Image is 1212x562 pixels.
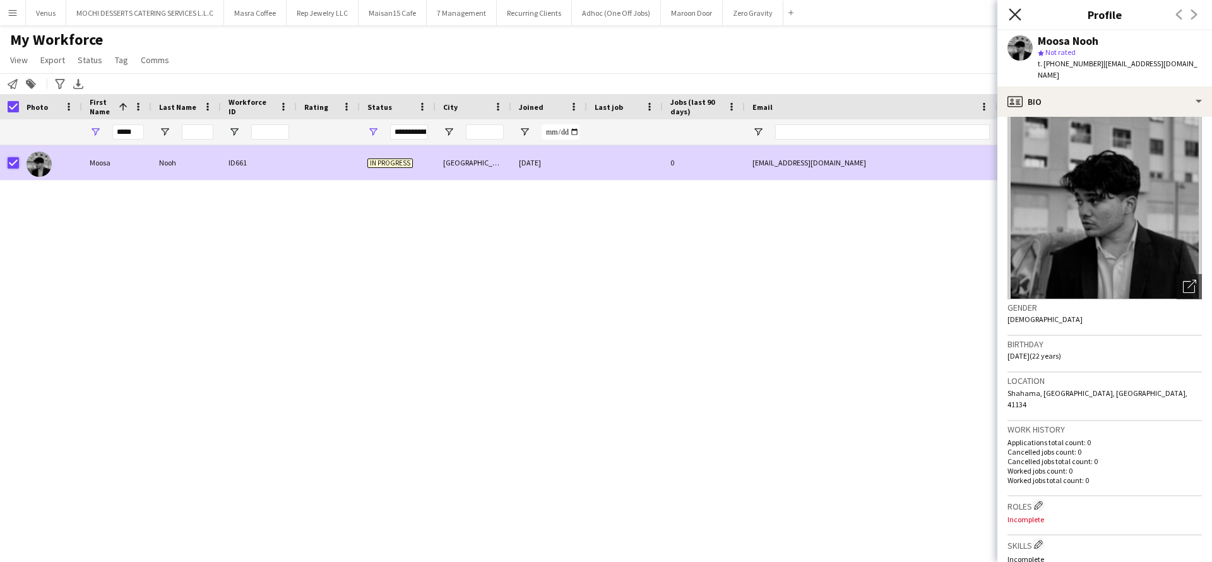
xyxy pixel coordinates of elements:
button: Rep Jewelry LLC [287,1,359,25]
h3: Profile [997,6,1212,23]
button: Venus [26,1,66,25]
button: Zero Gravity [723,1,783,25]
button: Adhoc (One Off Jobs) [572,1,661,25]
span: Not rated [1045,47,1076,57]
input: First Name Filter Input [112,124,144,140]
button: Open Filter Menu [367,126,379,138]
p: Cancelled jobs count: 0 [1007,447,1202,457]
span: In progress [367,158,413,168]
button: 7 Management [427,1,497,25]
div: 0 [663,145,745,180]
button: Open Filter Menu [443,126,454,138]
div: [DATE] [511,145,587,180]
input: Last Name Filter Input [182,124,213,140]
button: Masra Coffee [224,1,287,25]
p: Incomplete [1007,515,1202,524]
button: Maroon Door [661,1,723,25]
span: Photo [27,102,48,112]
h3: Skills [1007,538,1202,551]
div: [GEOGRAPHIC_DATA] [436,145,511,180]
span: Last Name [159,102,196,112]
span: City [443,102,458,112]
app-action-btn: Add to tag [23,76,39,92]
a: Tag [110,52,133,68]
div: Bio [997,87,1212,117]
span: Workforce ID [229,97,274,116]
span: Status [78,54,102,66]
span: [DEMOGRAPHIC_DATA] [1007,314,1083,324]
button: MOCHI DESSERTS CATERING SERVICES L.L.C [66,1,224,25]
input: Workforce ID Filter Input [251,124,289,140]
input: City Filter Input [466,124,504,140]
img: Moosa Nooh [27,152,52,177]
h3: Roles [1007,499,1202,512]
h3: Birthday [1007,338,1202,350]
span: [DATE] (22 years) [1007,351,1061,361]
p: Worked jobs total count: 0 [1007,475,1202,485]
span: Last job [595,102,623,112]
span: Jobs (last 90 days) [670,97,722,116]
div: Moosa [82,145,151,180]
button: Open Filter Menu [752,126,764,138]
span: Joined [519,102,544,112]
div: Nooh [151,145,221,180]
app-action-btn: Export XLSX [71,76,86,92]
div: Open photos pop-in [1177,274,1202,299]
span: Tag [115,54,128,66]
a: View [5,52,33,68]
div: ID661 [221,145,297,180]
span: Comms [141,54,169,66]
span: View [10,54,28,66]
h3: Gender [1007,302,1202,313]
span: t. [PHONE_NUMBER] [1038,59,1103,68]
button: Open Filter Menu [159,126,170,138]
span: Status [367,102,392,112]
button: Maisan15 Cafe [359,1,427,25]
span: Email [752,102,773,112]
button: Open Filter Menu [519,126,530,138]
a: Comms [136,52,174,68]
app-action-btn: Advanced filters [52,76,68,92]
span: Rating [304,102,328,112]
button: Recurring Clients [497,1,572,25]
p: Applications total count: 0 [1007,438,1202,447]
span: Shahama, [GEOGRAPHIC_DATA], [GEOGRAPHIC_DATA], 41134 [1007,388,1187,409]
span: Export [40,54,65,66]
h3: Work history [1007,424,1202,435]
button: Open Filter Menu [90,126,101,138]
p: Cancelled jobs total count: 0 [1007,457,1202,466]
span: First Name [90,97,114,116]
h3: Location [1007,375,1202,386]
input: Email Filter Input [775,124,990,140]
a: Export [35,52,70,68]
div: Moosa Nooh [1038,35,1098,47]
img: Crew avatar or photo [1007,110,1202,299]
app-action-btn: Notify workforce [5,76,20,92]
a: Status [73,52,107,68]
div: [EMAIL_ADDRESS][DOMAIN_NAME] [745,145,997,180]
input: Joined Filter Input [542,124,579,140]
p: Worked jobs count: 0 [1007,466,1202,475]
span: | [EMAIL_ADDRESS][DOMAIN_NAME] [1038,59,1197,80]
button: Open Filter Menu [229,126,240,138]
span: My Workforce [10,30,103,49]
